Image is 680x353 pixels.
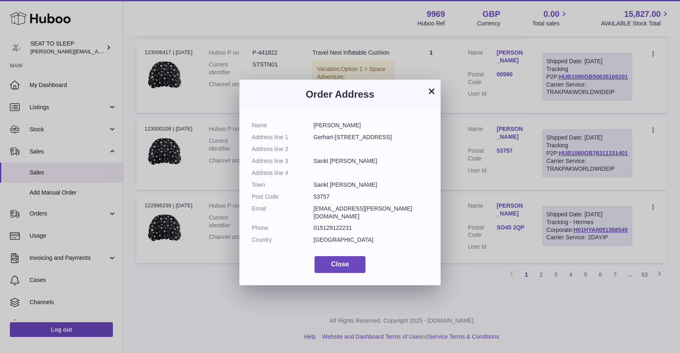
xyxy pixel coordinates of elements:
[315,256,365,273] button: Close
[252,133,314,141] dt: Address line 1
[252,145,314,153] dt: Address line 2
[252,157,314,165] dt: Address line 3
[314,205,429,220] dd: [EMAIL_ADDRESS][PERSON_NAME][DOMAIN_NAME]
[314,121,429,129] dd: [PERSON_NAME]
[427,86,436,96] button: ×
[314,224,429,232] dd: 015129122231
[252,181,314,189] dt: Town
[252,236,314,244] dt: Country
[252,169,314,177] dt: Address line 4
[314,236,429,244] dd: [GEOGRAPHIC_DATA]
[314,157,429,165] dd: Sankt [PERSON_NAME]
[314,133,429,141] dd: Gerhart-[STREET_ADDRESS]
[331,261,349,268] span: Close
[252,205,314,220] dt: Email
[314,181,429,189] dd: Sankt [PERSON_NAME]
[314,193,429,201] dd: 53757
[252,193,314,201] dt: Post Code
[252,88,428,101] h3: Order Address
[252,224,314,232] dt: Phone
[252,121,314,129] dt: Name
